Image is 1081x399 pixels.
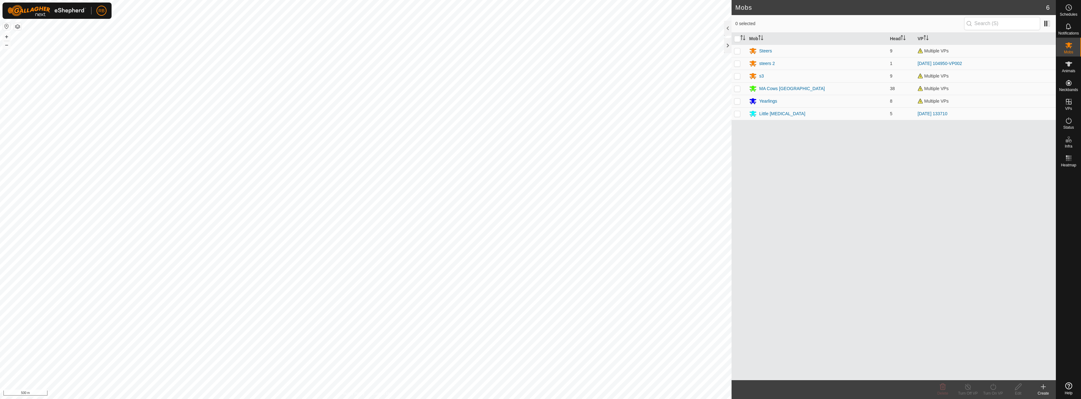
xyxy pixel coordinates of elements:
span: 38 [890,86,895,91]
span: 6 [1046,3,1050,12]
div: Turn Off VP [955,391,980,396]
th: Head [887,33,915,45]
span: 1 [890,61,892,66]
div: Edit [1006,391,1031,396]
button: – [3,41,10,49]
div: Turn On VP [980,391,1006,396]
span: Animals [1062,69,1075,73]
img: Gallagher Logo [8,5,86,16]
span: Infra [1065,144,1072,148]
a: Privacy Policy [341,391,365,396]
p-sorticon: Activate to sort [740,36,745,41]
span: Delete [937,391,948,396]
span: RB [98,8,104,14]
button: Map Layers [14,23,21,30]
span: Multiple VPs [918,48,949,53]
span: 0 selected [735,20,964,27]
span: Heatmap [1061,163,1076,167]
div: Create [1031,391,1056,396]
div: steers 2 [759,60,775,67]
div: Yearlings [759,98,777,105]
span: Multiple VPs [918,86,949,91]
div: Steers [759,48,772,54]
span: VPs [1065,107,1072,111]
a: Contact Us [372,391,391,396]
span: Notifications [1058,31,1079,35]
th: Mob [747,33,887,45]
input: Search (S) [964,17,1040,30]
span: 5 [890,111,892,116]
div: s3 [759,73,764,79]
span: 8 [890,99,892,104]
button: Reset Map [3,23,10,30]
a: Help [1056,380,1081,397]
span: Multiple VPs [918,99,949,104]
div: Little [MEDICAL_DATA] [759,111,805,117]
span: Help [1065,391,1073,395]
span: Multiple VPs [918,73,949,78]
span: 9 [890,73,892,78]
th: VP [915,33,1056,45]
p-sorticon: Activate to sort [901,36,906,41]
p-sorticon: Activate to sort [758,36,763,41]
span: Neckbands [1059,88,1078,92]
span: Mobs [1064,50,1073,54]
span: Status [1063,126,1074,129]
span: Schedules [1060,13,1077,16]
a: [DATE] 133710 [918,111,947,116]
p-sorticon: Activate to sort [924,36,929,41]
span: 9 [890,48,892,53]
button: + [3,33,10,40]
a: [DATE] 104950-VP002 [918,61,962,66]
div: MA Cows [GEOGRAPHIC_DATA] [759,85,825,92]
h2: Mobs [735,4,1046,11]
